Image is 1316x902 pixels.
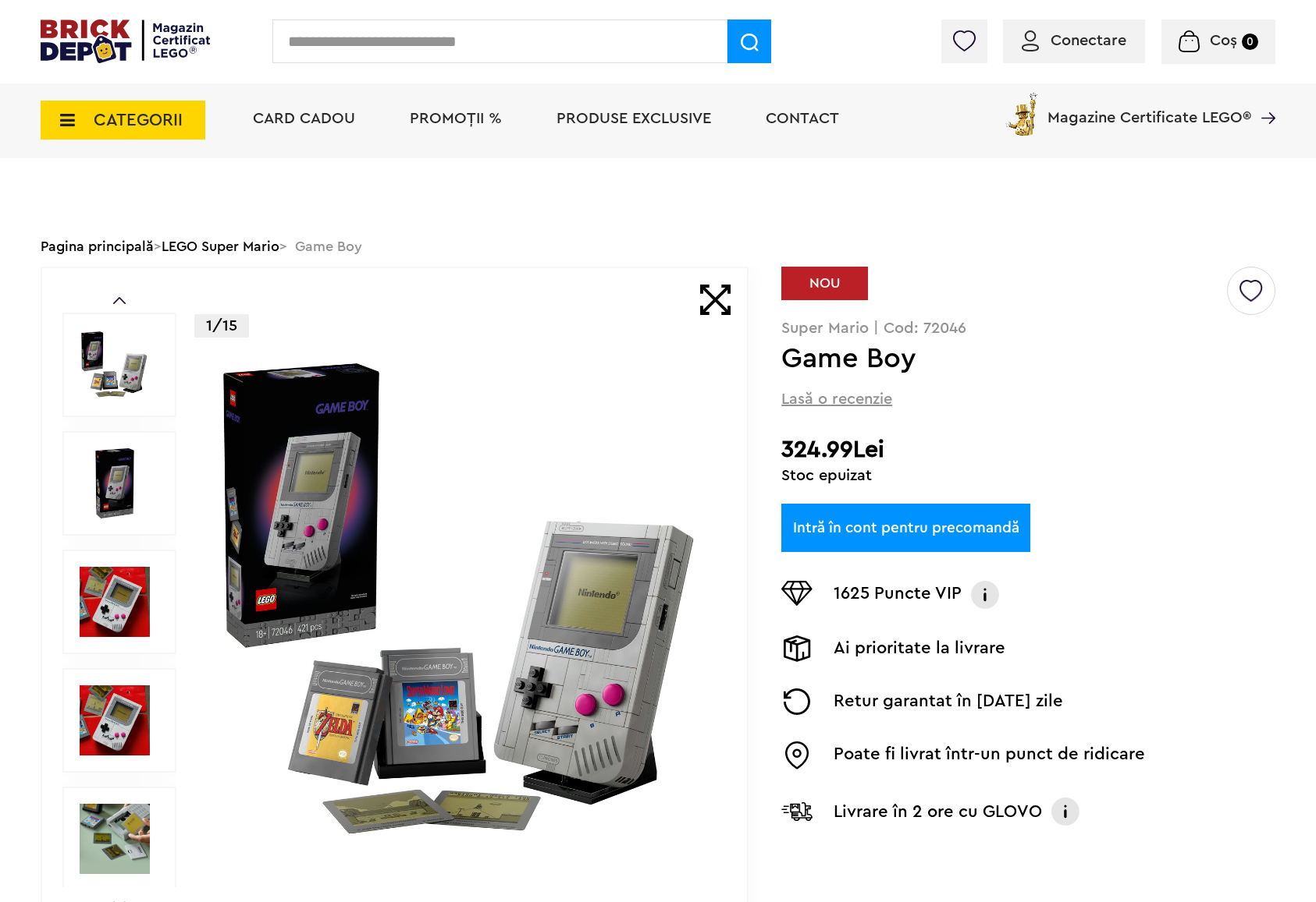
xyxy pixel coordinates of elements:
[781,267,868,300] div: NOU
[41,239,154,253] a: Pagina principală
[1050,796,1081,827] img: Info livrare cu GLOVO
[211,351,713,853] img: Game Boy
[834,688,1063,715] p: Retur garantat în [DATE] zile
[113,297,126,304] a: Prev
[781,635,813,662] img: Livrare
[1047,90,1251,126] span: Magazine Certificate LEGO®
[834,635,1005,662] p: Ai prioritate la livrare
[80,685,150,755] img: Seturi Lego Game Boy
[781,801,813,821] img: Livrare Glovo
[781,741,813,769] img: Easybox
[80,330,150,400] img: Game Boy
[781,436,1275,464] h2: 324.99Lei
[80,804,150,874] img: LEGO Super Mario Game Boy
[781,345,1225,373] h1: Game Boy
[80,448,150,518] img: Game Boy
[80,567,150,637] img: Game Boy LEGO 72046
[781,581,813,606] img: Puncte VIP
[194,314,249,338] p: 1/15
[969,581,1001,609] img: Info VIP
[410,111,502,126] a: PROMOȚII %
[94,111,183,129] span: CATEGORII
[781,388,892,410] span: Lasă o recenzie
[1251,90,1275,105] a: Magazine Certificate LEGO®
[834,799,1042,824] p: Livrare în 2 ore cu GLOVO
[1210,33,1237,48] span: Coș
[557,111,711,126] a: Produse exclusive
[41,226,1275,267] div: > > Game Boy
[781,504,1030,552] a: Intră în cont pentru precomandă
[781,320,1275,336] p: Super Mario | Cod: 72046
[834,741,1145,769] p: Poate fi livrat într-un punct de ridicare
[834,581,962,609] p: 1625 Puncte VIP
[766,111,839,126] a: Contact
[1022,33,1126,48] a: Conectare
[781,468,1275,483] div: Stoc epuizat
[1051,33,1126,48] span: Conectare
[253,111,355,126] a: Card Cadou
[1242,34,1258,50] small: 0
[781,688,813,715] img: Returnare
[162,239,279,253] a: LEGO Super Mario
